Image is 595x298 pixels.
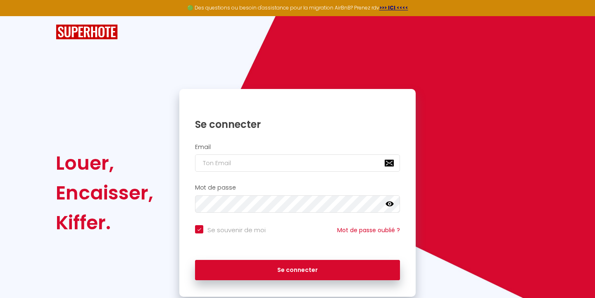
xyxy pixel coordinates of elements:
[379,4,408,11] a: >>> ICI <<<<
[337,226,400,234] a: Mot de passe oublié ?
[56,24,118,40] img: SuperHote logo
[195,144,400,151] h2: Email
[195,260,400,281] button: Se connecter
[195,154,400,172] input: Ton Email
[56,208,153,238] div: Kiffer.
[195,184,400,191] h2: Mot de passe
[56,178,153,208] div: Encaisser,
[56,148,153,178] div: Louer,
[195,118,400,131] h1: Se connecter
